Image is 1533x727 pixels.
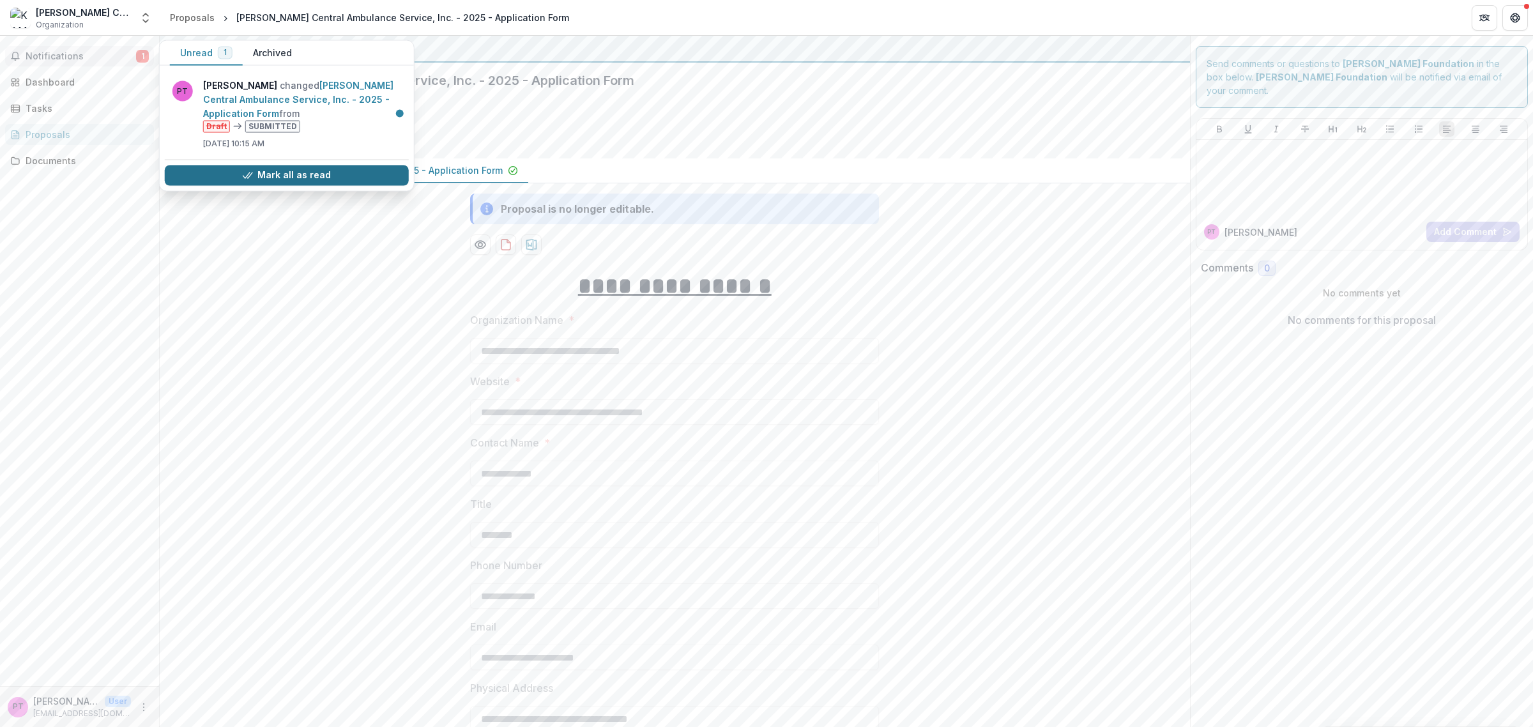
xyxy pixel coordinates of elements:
[1201,262,1253,274] h2: Comments
[165,165,409,185] button: Mark all as read
[470,496,492,512] p: Title
[1288,312,1436,328] p: No comments for this proposal
[1354,121,1369,137] button: Heading 2
[470,374,510,389] p: Website
[236,11,569,24] div: [PERSON_NAME] Central Ambulance Service, Inc. - 2025 - Application Form
[1325,121,1341,137] button: Heading 1
[1240,121,1256,137] button: Underline
[5,124,154,145] a: Proposals
[1196,46,1529,108] div: Send comments or questions to in the box below. will be notified via email of your comment.
[1264,263,1270,274] span: 0
[26,128,144,141] div: Proposals
[470,312,563,328] p: Organization Name
[1256,72,1387,82] strong: [PERSON_NAME] Foundation
[26,75,144,89] div: Dashboard
[501,201,654,217] div: Proposal is no longer editable.
[1212,121,1227,137] button: Bold
[1297,121,1313,137] button: Strike
[1269,121,1284,137] button: Italicize
[36,6,132,19] div: [PERSON_NAME] Central Ambulance Service, Inc.
[470,680,553,696] p: Physical Address
[496,234,516,255] button: download-proposal
[13,703,24,711] div: Pamela Thomas
[170,73,1159,88] h2: [PERSON_NAME] Central Ambulance Service, Inc. - 2025 - Application Form
[33,694,100,708] p: [PERSON_NAME]
[137,5,155,31] button: Open entity switcher
[1382,121,1398,137] button: Bullet List
[203,80,393,119] a: [PERSON_NAME] Central Ambulance Service, Inc. - 2025 - Application Form
[165,8,574,27] nav: breadcrumb
[5,98,154,119] a: Tasks
[170,41,243,66] button: Unread
[203,79,401,133] p: changed from
[26,102,144,115] div: Tasks
[136,50,149,63] span: 1
[36,19,84,31] span: Organization
[470,619,496,634] p: Email
[1411,121,1426,137] button: Ordered List
[136,700,151,715] button: More
[33,708,131,719] p: [EMAIL_ADDRESS][DOMAIN_NAME]
[26,51,136,62] span: Notifications
[470,558,542,573] p: Phone Number
[470,435,539,450] p: Contact Name
[1502,5,1528,31] button: Get Help
[170,41,1180,56] div: [PERSON_NAME] Foundation
[1439,121,1454,137] button: Align Left
[5,150,154,171] a: Documents
[170,11,215,24] div: Proposals
[1224,226,1297,239] p: [PERSON_NAME]
[1426,222,1520,242] button: Add Comment
[224,48,227,57] span: 1
[1496,121,1511,137] button: Align Right
[165,8,220,27] a: Proposals
[5,72,154,93] a: Dashboard
[105,696,131,707] p: User
[1343,58,1474,69] strong: [PERSON_NAME] Foundation
[1472,5,1497,31] button: Partners
[5,46,154,66] button: Notifications1
[1207,229,1216,235] div: Pamela Thomas
[1468,121,1483,137] button: Align Center
[1201,286,1523,300] p: No comments yet
[26,154,144,167] div: Documents
[10,8,31,28] img: KAMP Central Ambulance Service, Inc.
[470,234,491,255] button: Preview 789a1945-dd87-4825-a908-1cb819ce59dd-0.pdf
[521,234,542,255] button: download-proposal
[243,41,302,66] button: Archived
